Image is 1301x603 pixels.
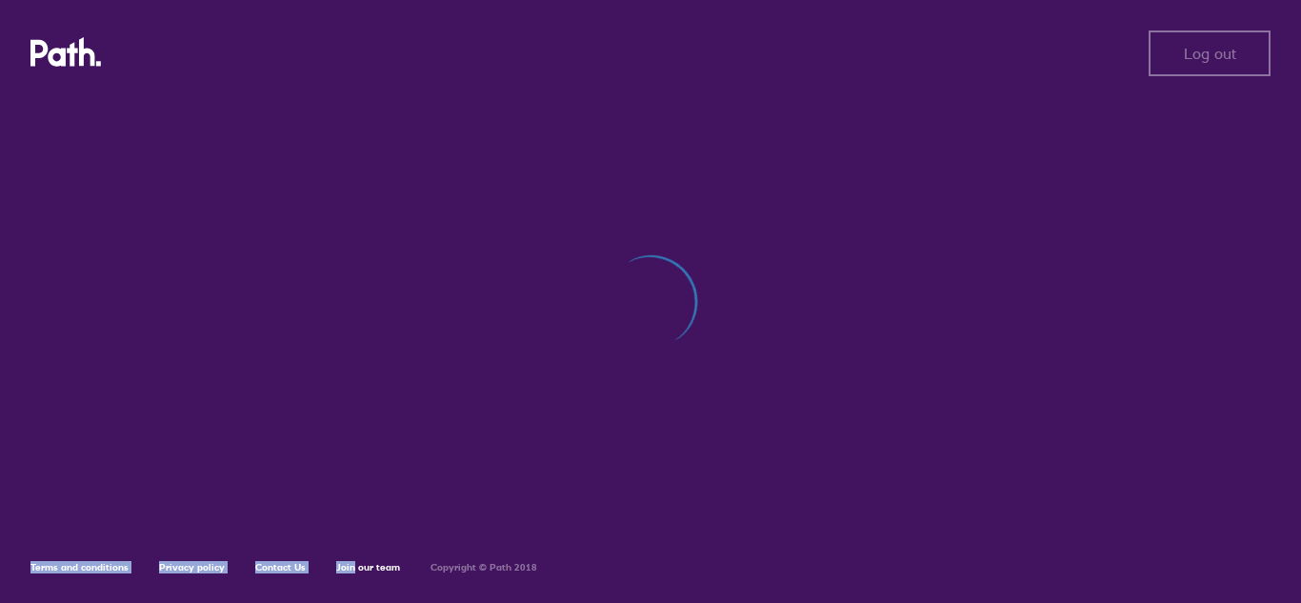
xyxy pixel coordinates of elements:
[336,561,400,573] a: Join our team
[30,561,129,573] a: Terms and conditions
[430,562,537,573] h6: Copyright © Path 2018
[255,561,306,573] a: Contact Us
[1184,45,1236,62] span: Log out
[1149,30,1271,76] button: Log out
[159,561,225,573] a: Privacy policy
